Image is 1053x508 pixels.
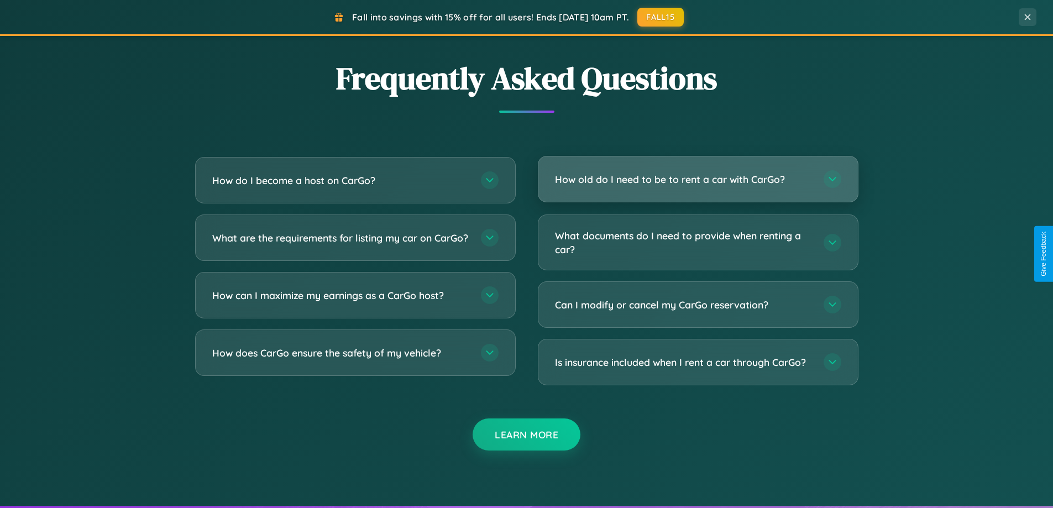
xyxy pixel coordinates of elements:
h2: Frequently Asked Questions [195,57,858,99]
button: FALL15 [637,8,684,27]
h3: How can I maximize my earnings as a CarGo host? [212,289,470,302]
h3: How does CarGo ensure the safety of my vehicle? [212,346,470,360]
h3: How do I become a host on CarGo? [212,174,470,187]
h3: What documents do I need to provide when renting a car? [555,229,813,256]
h3: Is insurance included when I rent a car through CarGo? [555,355,813,369]
span: Fall into savings with 15% off for all users! Ends [DATE] 10am PT. [352,12,629,23]
h3: How old do I need to be to rent a car with CarGo? [555,172,813,186]
h3: What are the requirements for listing my car on CarGo? [212,231,470,245]
button: Learn More [473,418,580,451]
div: Give Feedback [1040,232,1047,276]
h3: Can I modify or cancel my CarGo reservation? [555,298,813,312]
